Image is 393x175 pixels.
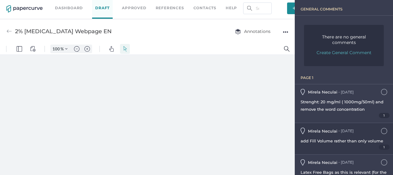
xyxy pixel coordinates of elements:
span: 1 [379,145,390,150]
img: icn-comment-not-resolved.7e303350.svg [381,159,387,165]
a: References [156,5,184,11]
img: default-minus.svg [74,3,80,8]
img: default-plus.svg [84,3,90,8]
img: back-arrow-grey.72011ae3.svg [6,29,12,34]
button: Create General Comment [310,45,378,57]
img: pindrop-comments.0907555c.svg [301,89,305,95]
button: Zoom Controls [61,1,71,10]
div: ●●● [283,28,288,36]
button: Zoom out [72,1,82,10]
div: [DATE] [341,129,354,133]
div: general comments [301,7,393,11]
span: Mirela Neculai [308,129,337,133]
button: Search [282,1,292,10]
span: There are no general comments [310,34,378,45]
img: default-magnifying-glass.svg [284,3,290,8]
span: Mirela Neculai [308,160,337,165]
img: default-select.svg [122,3,128,8]
button: Select [120,1,130,10]
a: Dashboard [55,5,83,11]
img: default-pan.svg [109,3,114,8]
span: Strenght: 20 mg/ml ( 1000mg/50ml) and remove the word concentration [301,99,383,112]
img: default-leftsidepanel.svg [17,3,22,8]
span: add Fill Volume rather than only volume [301,138,383,143]
img: icn-comment-not-resolved.7e303350.svg [381,128,387,134]
img: papercurve-logo-colour.7244d18c.svg [6,5,43,13]
input: Search Workspace [243,2,272,14]
button: Zoom in [82,1,92,10]
div: page 1 [301,75,393,80]
div: [DATE] [341,90,354,94]
div: [DATE] [341,160,354,165]
img: pindrop-comments.0907555c.svg [301,128,305,134]
img: pindrop-comments.0907555c.svg [301,159,305,165]
a: Approved [122,5,146,11]
span: Annotations [235,29,270,34]
span: 1 [379,113,390,118]
button: Annotations [229,26,277,37]
img: icn-comment-not-resolved.7e303350.svg [381,89,387,95]
div: ● [339,130,339,132]
img: annotation-layers.cc6d0e6b.svg [235,29,241,34]
span: New [293,2,309,14]
div: ● [339,161,339,163]
div: 2% [MEDICAL_DATA] Webpage EN [15,26,112,37]
button: Panel [14,1,24,10]
a: Contacts [193,5,216,11]
div: help [226,5,237,11]
button: Pan [107,1,116,10]
span: Mirela Neculai [308,89,337,94]
div: ● [339,91,339,93]
button: New [287,2,315,14]
img: chevron.svg [65,4,68,7]
input: Set zoom [51,3,60,8]
span: Create General Comment [317,48,372,57]
img: default-viewcontrols.svg [30,3,36,8]
img: search.bf03fe8b.svg [247,6,252,11]
span: % [60,3,64,8]
img: plus-white.e19ec114.svg [293,6,296,10]
button: View Controls [28,1,38,10]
